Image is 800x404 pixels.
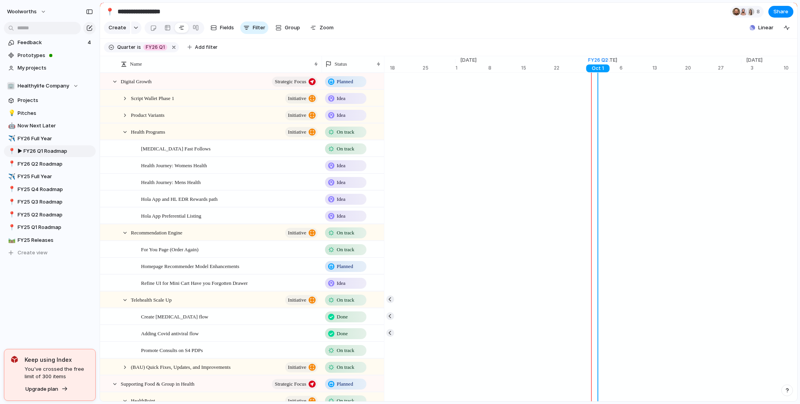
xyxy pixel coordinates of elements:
a: Feedback4 [4,37,96,48]
span: Filter [253,24,265,32]
div: 6 [620,64,652,72]
div: 🏢 [7,82,15,90]
a: 🤖Now Next Later [4,120,96,132]
span: Product Variants [131,110,164,119]
div: 📍FY25 Q4 Roadmap [4,184,96,195]
button: Upgrade plan [23,384,70,395]
span: (BAU) Quick Fixes, Updates, and Improvements [131,362,230,371]
span: Recommendation Engine [131,228,182,237]
span: Refine UI for Mini Cart Have you Forgotten Drawer [141,278,248,287]
button: initiative [285,228,318,238]
a: Projects [4,95,96,106]
a: 📍▶︎ FY26 Q1 Roadmap [4,145,96,157]
a: Prototypes [4,50,96,61]
a: 📍FY25 Q1 Roadmap [4,222,96,233]
span: Hola App and HL EDR Rewards path [141,194,218,203]
span: FY26 Q2 Roadmap [18,160,93,168]
span: My projects [18,64,93,72]
span: FY26 Full Year [18,135,93,143]
a: ✈️FY25 Full Year [4,171,96,182]
button: initiative [285,127,318,137]
div: 📍 [8,210,14,219]
span: initiative [288,362,306,373]
button: Add filter [183,42,222,53]
a: 💡Pitches [4,107,96,119]
span: Create [MEDICAL_DATA] flow [141,312,208,321]
span: Quarter [117,44,136,51]
span: FY25 Q1 Roadmap [18,223,93,231]
span: Hola App Preferential Listing [141,211,201,220]
div: 27 [718,64,741,72]
span: Done [337,330,348,338]
div: ✈️ [8,172,14,181]
button: is [136,43,143,52]
span: Add filter [195,44,218,51]
button: 📍 [7,211,15,219]
a: ✈️FY26 Full Year [4,133,96,145]
span: Feedback [18,39,85,46]
button: Group [271,21,304,34]
div: 25 [423,64,455,72]
a: 📍FY26 Q2 Roadmap [4,158,96,170]
div: 3 [751,64,784,72]
button: woolworths [4,5,50,18]
span: initiative [288,127,306,138]
span: Zoom [320,24,334,32]
div: 18 [390,64,423,72]
span: You've crossed the free limit of 300 items [25,365,89,381]
span: Script Wallet Phase 1 [131,93,174,102]
span: is [137,44,141,51]
span: Linear [758,24,773,32]
div: 📍 [8,198,14,207]
button: 📍 [7,147,15,155]
span: Health Programs [131,127,165,136]
a: 📍FY25 Q3 Roadmap [4,196,96,208]
span: Idea [337,212,345,220]
span: Done [337,313,348,321]
span: FY26 Q1 [146,44,165,51]
span: FY25 Q4 Roadmap [18,186,93,193]
span: On track [337,229,354,237]
button: 📍 [7,223,15,231]
span: Promote Consults on S4 PDPs [141,345,203,354]
div: 📍FY25 Q2 Roadmap [4,209,96,221]
span: FY25 Q2 Roadmap [18,211,93,219]
button: 📍 [104,5,116,18]
span: Idea [337,95,345,102]
span: FY25 Full Year [18,173,93,181]
span: Planned [337,263,353,270]
span: Healthylife Company [18,82,69,90]
span: Telehealth Scale Up [131,295,172,304]
span: [MEDICAL_DATA] Fast Follows [141,144,211,153]
button: 📍 [7,186,15,193]
span: FY25 Releases [18,236,93,244]
span: Idea [337,279,345,287]
span: For You Page (Order Again) [141,245,198,254]
div: 🛤️ [8,236,14,245]
div: 📍 [8,147,14,156]
span: initiative [288,227,306,238]
button: 🏢Healthylife Company [4,80,96,92]
div: 22 [554,64,587,72]
span: Now Next Later [18,122,93,130]
button: Filter [240,21,268,34]
span: On track [337,246,354,254]
button: Create [104,21,130,34]
span: On track [337,145,354,153]
span: Idea [337,179,345,186]
span: On track [337,296,354,304]
span: Health Journey: Mens Health [141,177,201,186]
div: 🛤️FY25 Releases [4,234,96,246]
span: [DATE] [596,56,622,64]
button: 📍 [7,198,15,206]
div: FY26 Q2 [586,57,609,64]
button: Linear [746,22,777,34]
span: Share [773,8,788,16]
button: Zoom [307,21,337,34]
span: Idea [337,195,345,203]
